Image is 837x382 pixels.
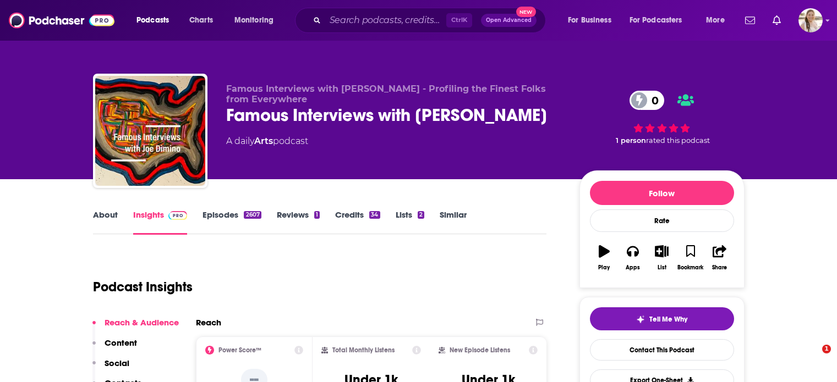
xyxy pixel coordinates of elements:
[590,209,734,232] div: Rate
[630,13,682,28] span: For Podcasters
[446,13,472,27] span: Ctrl K
[218,346,261,354] h2: Power Score™
[622,12,698,29] button: open menu
[481,14,537,27] button: Open AdvancedNew
[516,7,536,17] span: New
[418,211,424,219] div: 2
[369,211,380,219] div: 34
[254,136,273,146] a: Arts
[705,238,734,278] button: Share
[93,209,118,235] a: About
[677,264,703,271] div: Bookmark
[822,345,831,353] span: 1
[636,315,645,324] img: tell me why sparkle
[768,11,785,30] a: Show notifications dropdown
[168,211,188,220] img: Podchaser Pro
[590,238,619,278] button: Play
[305,8,556,33] div: Search podcasts, credits, & more...
[105,337,137,348] p: Content
[92,337,137,358] button: Content
[741,11,759,30] a: Show notifications dropdown
[626,264,640,271] div: Apps
[800,345,826,371] iframe: Intercom live chat
[396,209,424,235] a: Lists2
[698,12,738,29] button: open menu
[105,358,129,368] p: Social
[244,211,261,219] div: 2607
[630,91,664,110] a: 0
[234,13,273,28] span: Monitoring
[560,12,625,29] button: open menu
[226,84,546,104] span: Famous Interviews with [PERSON_NAME] - Profiling the Finest Folks from Everywhere
[133,209,188,235] a: InsightsPodchaser Pro
[189,13,213,28] span: Charts
[277,209,320,235] a: Reviews1
[619,238,647,278] button: Apps
[798,8,823,32] button: Show profile menu
[226,135,308,148] div: A daily podcast
[579,84,745,152] div: 0 1 personrated this podcast
[335,209,380,235] a: Credits34
[712,264,727,271] div: Share
[325,12,446,29] input: Search podcasts, credits, & more...
[227,12,288,29] button: open menu
[92,317,179,337] button: Reach & Audience
[658,264,666,271] div: List
[105,317,179,328] p: Reach & Audience
[440,209,467,235] a: Similar
[676,238,705,278] button: Bookmark
[92,358,129,378] button: Social
[568,13,611,28] span: For Business
[486,18,532,23] span: Open Advanced
[590,339,734,361] a: Contact This Podcast
[332,346,395,354] h2: Total Monthly Listens
[798,8,823,32] img: User Profile
[95,76,205,186] img: Famous Interviews with Joe Dimino
[314,211,320,219] div: 1
[203,209,261,235] a: Episodes2607
[182,12,220,29] a: Charts
[798,8,823,32] span: Logged in as acquavie
[706,13,725,28] span: More
[136,13,169,28] span: Podcasts
[196,317,221,328] h2: Reach
[616,136,646,145] span: 1 person
[646,136,710,145] span: rated this podcast
[450,346,510,354] h2: New Episode Listens
[93,279,193,295] h1: Podcast Insights
[649,315,687,324] span: Tell Me Why
[9,10,114,31] img: Podchaser - Follow, Share and Rate Podcasts
[598,264,610,271] div: Play
[129,12,183,29] button: open menu
[590,307,734,330] button: tell me why sparkleTell Me Why
[641,91,664,110] span: 0
[590,181,734,205] button: Follow
[647,238,676,278] button: List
